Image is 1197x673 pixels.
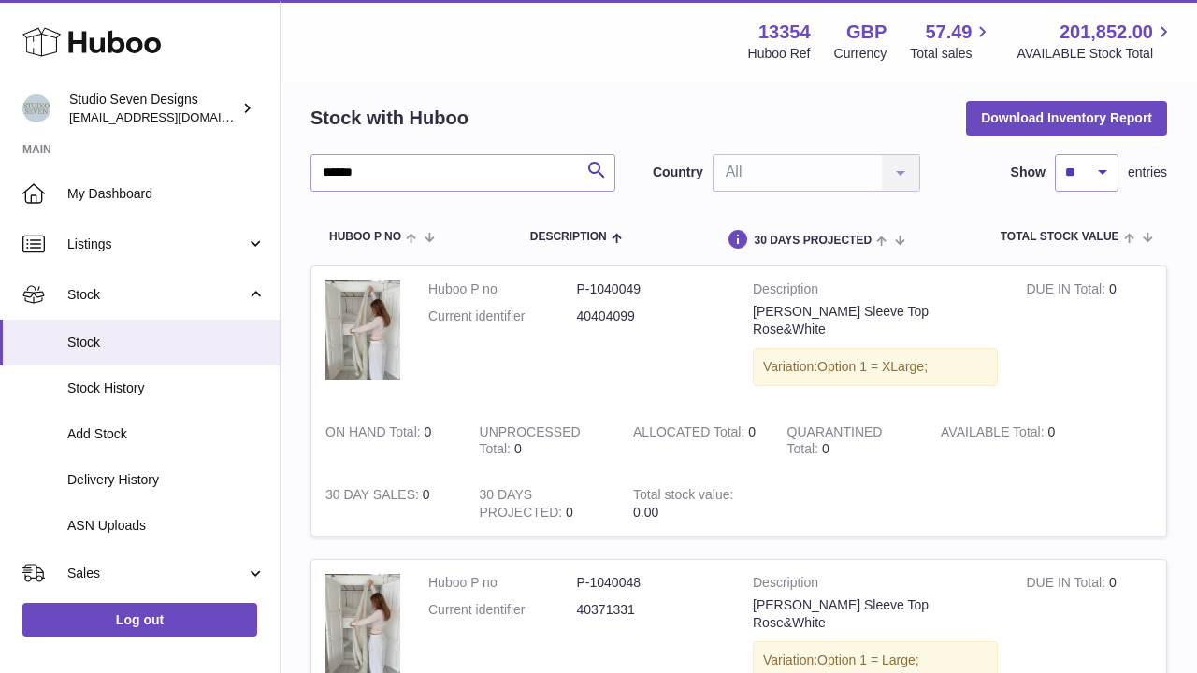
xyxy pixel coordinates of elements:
div: Currency [834,45,887,63]
td: 0 [466,409,620,473]
button: Download Inventory Report [966,101,1167,135]
span: My Dashboard [67,185,266,203]
span: 30 DAYS PROJECTED [754,235,872,247]
strong: GBP [846,20,887,45]
img: product image [325,280,400,380]
span: entries [1128,164,1167,181]
label: Show [1011,164,1046,181]
div: Huboo Ref [748,45,811,63]
div: [PERSON_NAME] Sleeve Top Rose&White [753,303,998,338]
div: Studio Seven Designs [69,91,238,126]
strong: DUE IN Total [1026,281,1108,301]
dt: Huboo P no [428,280,577,298]
div: [PERSON_NAME] Sleeve Top Rose&White [753,596,998,632]
a: Log out [22,603,257,637]
strong: ON HAND Total [325,424,425,444]
dd: P-1040049 [577,280,726,298]
strong: Total stock value [633,487,733,507]
strong: Description [753,574,998,596]
strong: AVAILABLE Total [941,424,1047,444]
a: 201,852.00 AVAILABLE Stock Total [1017,20,1175,63]
span: 57.49 [925,20,972,45]
span: Sales [67,565,246,582]
span: AVAILABLE Stock Total [1017,45,1175,63]
dt: Current identifier [428,308,577,325]
span: Stock [67,334,266,351]
td: 0 [619,409,773,473]
span: Option 1 = Large; [817,652,919,667]
strong: QUARANTINED Total [787,424,883,462]
strong: Description [753,280,998,303]
strong: UNPROCESSED Total [480,424,581,462]
span: 201,852.00 [1060,20,1153,45]
strong: 13354 [758,20,811,45]
span: Total stock value [1001,231,1119,243]
strong: ALLOCATED Total [633,424,748,444]
span: Description [530,231,607,243]
span: Stock History [67,379,266,397]
td: 0 [466,472,620,536]
strong: 30 DAYS PROJECTED [480,487,567,524]
td: 0 [927,409,1081,473]
span: ASN Uploads [67,517,266,535]
span: 0 [822,441,829,456]
dt: Huboo P no [428,574,577,592]
strong: 30 DAY SALES [325,487,423,507]
td: 0 [311,472,466,536]
span: Add Stock [67,425,266,443]
span: [EMAIL_ADDRESS][DOMAIN_NAME] [69,109,275,124]
dd: 40371331 [577,601,726,619]
h2: Stock with Huboo [310,106,469,131]
strong: DUE IN Total [1026,575,1108,594]
dt: Current identifier [428,601,577,619]
td: 0 [311,409,466,473]
span: Option 1 = XLarge; [817,359,928,374]
div: Variation: [753,348,998,386]
dd: 40404099 [577,308,726,325]
span: Total sales [910,45,993,63]
span: Delivery History [67,471,266,489]
span: Stock [67,286,246,304]
span: Huboo P no [329,231,401,243]
td: 0 [1012,266,1166,409]
a: 57.49 Total sales [910,20,993,63]
img: contact.studiosevendesigns@gmail.com [22,94,50,122]
label: Country [653,164,703,181]
dd: P-1040048 [577,574,726,592]
span: 0.00 [633,505,658,520]
span: Listings [67,236,246,253]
